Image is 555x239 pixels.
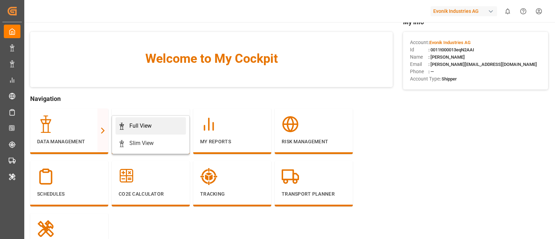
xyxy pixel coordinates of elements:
p: Transport Planner [282,190,346,198]
span: Evonik Industries AG [429,40,471,45]
span: : — [428,69,434,74]
a: Slim View [116,135,186,152]
div: Full View [129,122,152,130]
span: Id [410,46,428,53]
a: Full View [116,117,186,135]
span: : [PERSON_NAME] [428,54,465,60]
button: Help Center [515,3,531,19]
span: Name [410,53,428,61]
span: Navigation [30,94,393,103]
p: Schedules [37,190,101,198]
p: My Reports [200,138,264,145]
p: Tracking [200,190,264,198]
p: Data Management [37,138,101,145]
span: : [428,40,471,45]
div: Slim View [129,139,154,147]
span: : 0011t000013eqN2AAI [428,47,474,52]
span: Account Type [410,75,439,83]
span: Welcome to My Cockpit [44,49,379,68]
span: : [PERSON_NAME][EMAIL_ADDRESS][DOMAIN_NAME] [428,62,537,67]
div: Evonik Industries AG [430,6,497,16]
span: Email [410,61,428,68]
span: : Shipper [439,76,457,82]
span: Account [410,39,428,46]
button: Evonik Industries AG [430,5,500,18]
span: Phone [410,68,428,75]
p: CO2e Calculator [119,190,183,198]
p: Risk Management [282,138,346,145]
button: show 0 new notifications [500,3,515,19]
